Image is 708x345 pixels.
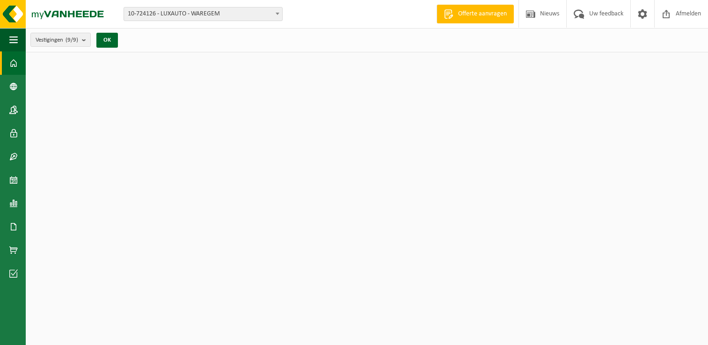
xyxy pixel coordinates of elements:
[36,33,78,47] span: Vestigingen
[124,7,283,21] span: 10-724126 - LUXAUTO - WAREGEM
[30,33,91,47] button: Vestigingen(9/9)
[456,9,509,19] span: Offerte aanvragen
[96,33,118,48] button: OK
[437,5,514,23] a: Offerte aanvragen
[5,324,156,345] iframe: chat widget
[124,7,282,21] span: 10-724126 - LUXAUTO - WAREGEM
[66,37,78,43] count: (9/9)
